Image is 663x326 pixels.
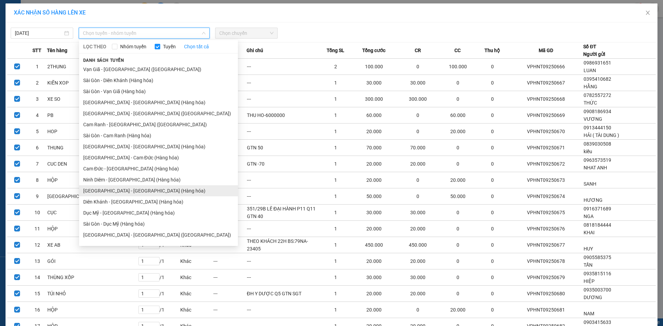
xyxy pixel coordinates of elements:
td: 1 [319,188,352,205]
span: Chọn chuyến [219,28,273,38]
td: 0 [475,140,509,156]
td: --- [247,172,319,188]
td: 20.000 [352,156,396,172]
td: Khác [180,253,213,269]
td: --- [247,59,319,75]
span: HẰNG [584,84,597,89]
span: 0916371689 [584,206,611,211]
td: 0 [396,302,440,318]
td: PB [47,107,138,124]
td: 70.000 [352,140,396,156]
td: --- [213,286,246,302]
td: 450.000 [396,237,440,253]
span: LỌC THEO [83,43,106,50]
td: Khác [180,302,213,318]
span: HUY [584,246,593,251]
td: 0 [475,286,509,302]
td: 2THUNG [47,59,138,75]
td: 0 [396,124,440,140]
a: Chọn tất cả [184,43,209,50]
td: 30.000 [352,205,396,221]
td: THEO KHÁCH 22H BS:79NA-23405 [247,237,319,253]
td: GTN 50 [247,140,319,156]
span: VƯƠNG [584,116,602,122]
button: Close [638,3,657,23]
td: [GEOGRAPHIC_DATA] [47,188,138,205]
span: LUAN [584,68,596,73]
span: 0935003700 [584,287,611,293]
td: 1 [319,205,352,221]
td: VPHNT09250666 [509,59,584,75]
td: --- [247,75,319,91]
td: 0 [440,286,476,302]
td: / 1 [138,253,180,269]
td: 30.000 [352,269,396,286]
td: VPHNT09250676 [509,221,584,237]
span: Nhận: [81,6,97,13]
td: TÚI NHỎ [47,286,138,302]
span: 0908186934 [584,109,611,114]
li: Dục Mỹ - [GEOGRAPHIC_DATA] (Hàng hóa) [79,207,238,218]
td: 20.000 [352,172,396,188]
td: 1 [319,156,352,172]
td: 450.000 [352,237,396,253]
td: 20.000 [352,286,396,302]
td: 0 [396,107,440,124]
td: XE AB [47,237,138,253]
td: 1 [27,59,47,75]
td: 50.000 [352,188,396,205]
td: 0 [440,140,476,156]
td: 0 [475,59,509,75]
td: 1 [319,91,352,107]
td: 0 [440,156,476,172]
td: 1 [319,221,352,237]
td: 1 [319,237,352,253]
span: DƯƠNG [584,295,602,300]
td: HỘP [47,172,138,188]
li: Ninh Diêm - [GEOGRAPHIC_DATA] (Hàng hóa) [79,174,238,185]
span: kiều [584,149,592,154]
td: 0 [440,237,476,253]
td: 20.000 [396,156,440,172]
td: 1 [319,302,352,318]
td: 50.000 [440,188,476,205]
td: --- [247,124,319,140]
td: 10 [27,205,47,221]
span: Ghi chú [247,47,263,54]
td: 0 [396,172,440,188]
span: CR [415,47,421,54]
span: close [645,10,651,16]
li: [GEOGRAPHIC_DATA] - [GEOGRAPHIC_DATA] (Hàng hóa) [79,97,238,108]
td: HỘP [47,302,138,318]
td: 30.000 [352,75,396,91]
span: XÁC NHẬN SỐ HÀNG LÊN XE [14,9,86,16]
span: Nhóm tuyến [117,43,149,50]
td: 0 [475,253,509,269]
td: GTN -70 [247,156,319,172]
td: 0 [475,188,509,205]
td: 0 [440,269,476,286]
div: PHƯỚC [6,22,76,31]
li: Sài Gòn - Cam Ranh (Hàng hóa) [79,130,238,141]
td: --- [247,188,319,205]
td: --- [213,269,246,286]
td: VPHNT09250673 [509,172,584,188]
td: 0 [475,237,509,253]
td: KIẼN XOP [47,75,138,91]
span: NHAT ANH [584,165,607,170]
td: CỤC [47,205,138,221]
td: --- [247,91,319,107]
td: HỘP [47,221,138,237]
span: 0903415633 [584,319,611,325]
td: VPHNT09250678 [509,253,584,269]
td: VPHNT09250669 [509,107,584,124]
td: 14 [27,269,47,286]
td: 1 [319,124,352,140]
td: 4 [27,107,47,124]
td: VPHNT09250679 [509,269,584,286]
td: 9 [27,188,47,205]
td: 12 [27,237,47,253]
span: Tuyến [160,43,179,50]
td: 0 [475,172,509,188]
td: 15 [27,286,47,302]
